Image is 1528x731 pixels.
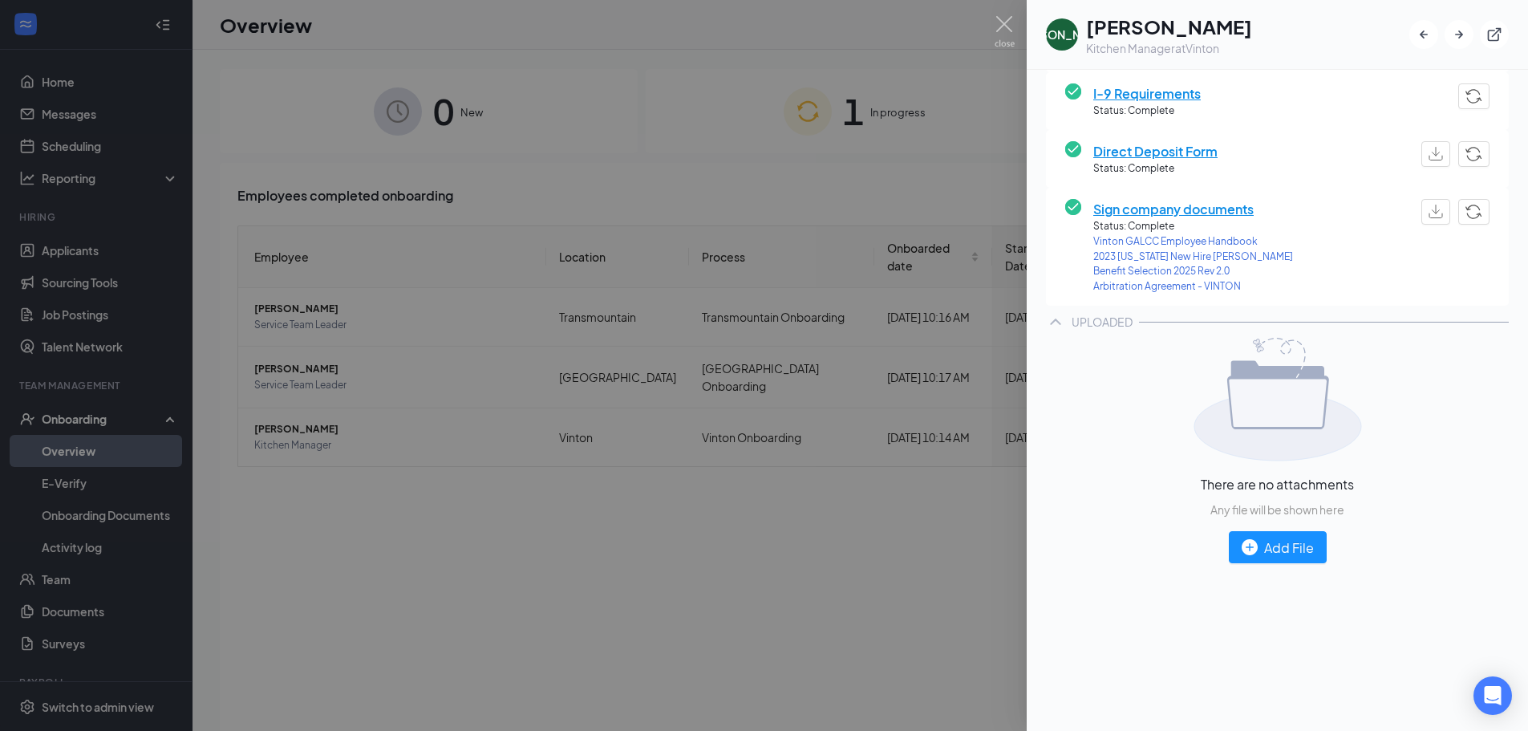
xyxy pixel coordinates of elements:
[1242,538,1314,558] div: Add File
[1093,141,1218,161] span: Direct Deposit Form
[1229,531,1327,563] button: Add File
[1409,20,1438,49] button: ArrowLeftNew
[1093,219,1293,234] span: Status: Complete
[1210,501,1344,518] span: Any file will be shown here
[1086,40,1252,56] div: Kitchen Manager at Vinton
[1473,676,1512,715] div: Open Intercom Messenger
[1093,264,1293,279] a: Benefit Selection 2025 Rev 2.0
[1093,83,1201,104] span: I-9 Requirements
[1015,26,1109,43] div: [PERSON_NAME]
[1093,199,1293,219] span: Sign company documents
[1093,104,1201,119] span: Status: Complete
[1416,26,1432,43] svg: ArrowLeftNew
[1046,312,1065,331] svg: ChevronUp
[1445,20,1473,49] button: ArrowRight
[1093,250,1293,265] a: 2023 [US_STATE] New Hire [PERSON_NAME]
[1072,314,1133,330] div: UPLOADED
[1093,161,1218,177] span: Status: Complete
[1451,26,1467,43] svg: ArrowRight
[1093,234,1293,250] a: Vinton GALCC Employee Handbook
[1086,13,1252,40] h1: [PERSON_NAME]
[1486,26,1502,43] svg: ExternalLink
[1480,20,1509,49] button: ExternalLink
[1093,279,1293,294] a: Arbitration Agreement - VINTON
[1201,474,1354,494] span: There are no attachments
